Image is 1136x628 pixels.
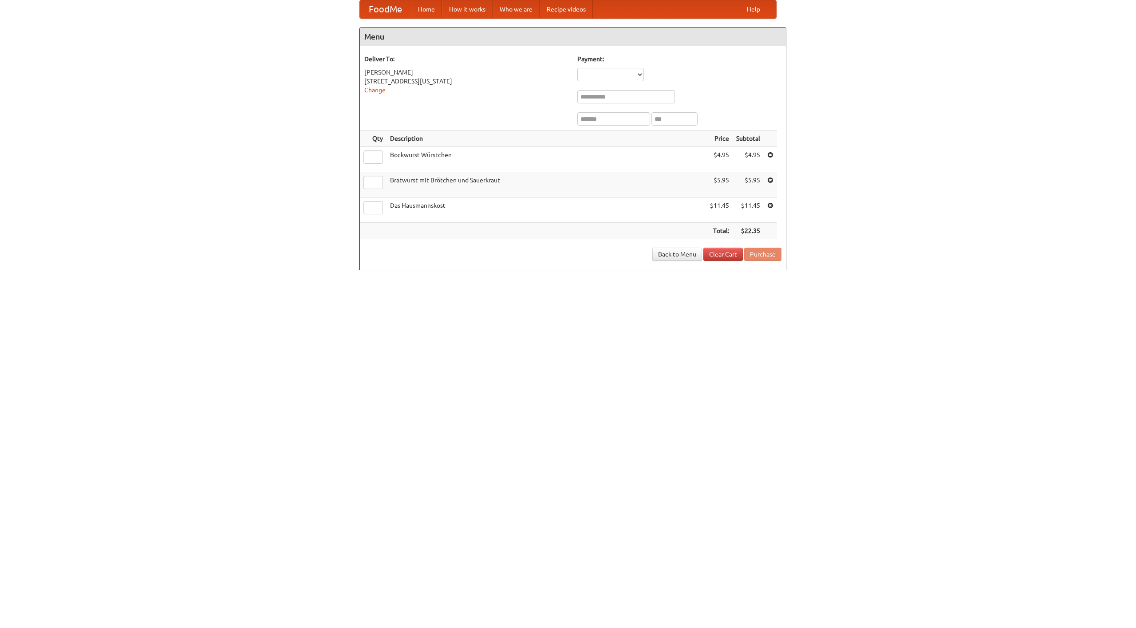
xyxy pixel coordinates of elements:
[706,130,733,147] th: Price
[733,172,764,197] td: $5.95
[540,0,593,18] a: Recipe videos
[364,87,386,94] a: Change
[442,0,493,18] a: How it works
[706,197,733,223] td: $11.45
[652,248,702,261] a: Back to Menu
[744,248,781,261] button: Purchase
[387,172,706,197] td: Bratwurst mit Brötchen und Sauerkraut
[733,223,764,239] th: $22.35
[360,130,387,147] th: Qty
[364,77,568,86] div: [STREET_ADDRESS][US_STATE]
[577,55,781,63] h5: Payment:
[740,0,767,18] a: Help
[387,130,706,147] th: Description
[706,147,733,172] td: $4.95
[387,197,706,223] td: Das Hausmannskost
[360,0,411,18] a: FoodMe
[703,248,743,261] a: Clear Cart
[364,68,568,77] div: [PERSON_NAME]
[360,28,786,46] h4: Menu
[706,172,733,197] td: $5.95
[733,197,764,223] td: $11.45
[733,130,764,147] th: Subtotal
[364,55,568,63] h5: Deliver To:
[387,147,706,172] td: Bockwurst Würstchen
[411,0,442,18] a: Home
[733,147,764,172] td: $4.95
[493,0,540,18] a: Who we are
[706,223,733,239] th: Total:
